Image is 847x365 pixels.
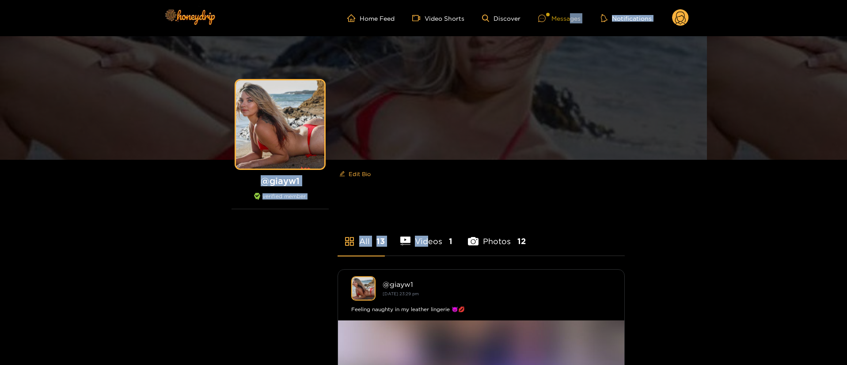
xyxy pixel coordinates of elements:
[351,276,376,301] img: giayw1
[412,14,425,22] span: video-camera
[349,169,371,178] span: Edit Bio
[376,236,385,247] span: 13
[517,236,526,247] span: 12
[598,14,654,23] button: Notifications
[449,236,452,247] span: 1
[232,193,329,209] div: verified member
[347,14,360,22] span: home
[351,305,611,314] div: Feeling naughty in my leather lingerie 😈💋
[538,13,581,23] div: Messages
[339,171,345,177] span: edit
[383,280,611,288] div: @ giayw1
[383,291,419,296] small: [DATE] 23:29 pm
[412,14,464,22] a: Video Shorts
[338,167,372,181] button: editEdit Bio
[400,216,453,256] li: Videos
[344,236,355,247] span: appstore
[482,15,520,22] a: Discover
[232,175,329,186] h1: @ giayw1
[468,216,526,256] li: Photos
[347,14,395,22] a: Home Feed
[338,216,385,256] li: All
